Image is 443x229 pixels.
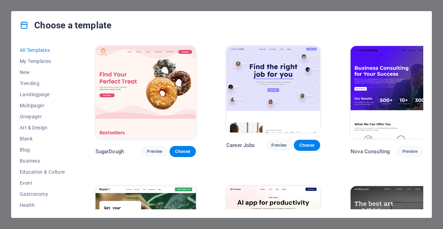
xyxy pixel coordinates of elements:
span: All Templates [20,47,65,53]
span: Health [20,202,65,208]
h4: Choose a template [20,20,111,31]
span: Onepager [20,114,65,119]
button: Choose [294,140,320,151]
button: Onepager [20,111,65,122]
button: Blog [20,144,65,155]
button: Landingpage [20,89,65,100]
p: Career Jobs [226,142,255,149]
p: SugarDough [96,148,124,155]
img: SugarDough [96,46,196,139]
img: Career Jobs [226,46,320,132]
span: Education & Culture [20,169,65,175]
span: Preview [403,149,418,154]
button: Art & Design [20,122,65,133]
span: Preview [271,143,287,148]
button: Business [20,155,65,166]
span: Blog [20,147,65,153]
p: Nova Consulting [351,148,390,155]
span: Landingpage [20,92,65,97]
span: Multipager [20,103,65,108]
span: Event [20,180,65,186]
button: Preview [266,140,292,151]
span: Preview [147,149,162,154]
span: Choose [299,143,315,148]
button: All Templates [20,45,65,56]
button: Blank [20,133,65,144]
button: New [20,67,65,78]
button: Health [20,200,65,211]
span: Blank [20,136,65,141]
button: Trending [20,78,65,89]
span: Gastronomy [20,191,65,197]
span: Trending [20,81,65,86]
span: Business [20,158,65,164]
button: Gastronomy [20,189,65,200]
button: Event [20,177,65,189]
button: Multipager [20,100,65,111]
button: My Templates [20,56,65,67]
button: Education & Culture [20,166,65,177]
button: Preview [397,146,423,157]
button: Choose [170,146,196,157]
span: My Templates [20,58,65,64]
span: New [20,70,65,75]
button: Preview [142,146,168,157]
span: Choose [175,149,190,154]
span: Art & Design [20,125,65,130]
